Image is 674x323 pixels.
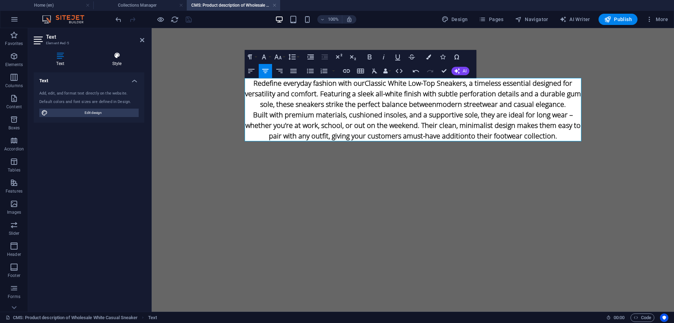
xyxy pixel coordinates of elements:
button: Design [439,14,471,25]
button: Ordered List [331,64,336,78]
p: Footer [8,273,20,278]
button: Ordered List [317,64,331,78]
h4: Text [34,52,90,67]
button: Align Right [273,64,286,78]
strong: must-have addition [255,103,317,112]
button: Align Justify [287,64,300,78]
button: Insert Link [340,64,353,78]
p: Tables [8,167,20,173]
h4: Collections Manager [93,1,187,9]
button: More [643,14,671,25]
button: Data Bindings [382,64,392,78]
button: AI [451,67,469,75]
span: Code [634,314,651,322]
button: Align Center [259,64,272,78]
button: Font Family [259,50,272,64]
span: 00 00 [614,314,625,322]
button: Icons [436,50,449,64]
button: Italic (Ctrl+I) [377,50,390,64]
button: Edit design [39,109,139,117]
h6: 100% [328,15,339,24]
p: Boxes [8,125,20,131]
h4: Text [34,72,144,85]
p: Slider [9,231,20,236]
p: Forms [8,294,20,299]
div: Add, edit, and format text directly on the website. [39,91,139,97]
strong: Classic White Low-Top Sneakers [213,50,314,60]
span: Click to select. Double-click to edit [148,314,157,322]
button: Colors [422,50,435,64]
h2: Text [46,34,144,40]
button: Paragraph Format [245,50,258,64]
button: Increase Indent [304,50,317,64]
p: Favorites [5,41,23,46]
p: Built with premium materials, cushioned insoles, and a supportive sole, they are ideal for long w... [93,82,430,113]
i: Reload page [171,15,179,24]
button: 100% [317,15,342,24]
p: Columns [5,83,23,89]
button: Confirm (Ctrl+⏎) [437,64,451,78]
button: undo [114,15,123,24]
div: Design (Ctrl+Alt+Y) [439,14,471,25]
img: Editor Logo [40,15,93,24]
p: Header [7,252,21,257]
button: Underline (Ctrl+U) [391,50,404,64]
button: Subscript [346,50,359,64]
p: Redefine everyday fashion with our , a timeless essential designed for versatility and comfort. F... [93,50,430,82]
span: : [619,315,620,320]
button: Line Height [287,50,300,64]
button: Decrease Indent [318,50,331,64]
button: Unordered List [304,64,317,78]
button: Undo (Ctrl+Z) [409,64,423,78]
button: Code [630,314,654,322]
span: AI [463,69,467,73]
button: Usercentrics [660,314,668,322]
button: HTML [392,64,406,78]
p: Accordion [4,146,24,152]
p: Features [6,188,22,194]
button: Clear Formatting [368,64,381,78]
p: Images [7,209,21,215]
span: Publish [604,16,632,23]
button: Bold (Ctrl+B) [363,50,376,64]
button: Superscript [332,50,345,64]
button: AI Writer [557,14,593,25]
button: Font Size [273,50,286,64]
h3: Element #ed-5 [46,40,130,46]
h4: Style [90,52,144,67]
span: Design [442,16,468,23]
span: More [646,16,668,23]
p: Content [6,104,22,110]
span: Pages [479,16,503,23]
button: Strikethrough [405,50,418,64]
strong: modern streetwear and casual elegance [285,71,412,81]
p: Elements [5,62,23,67]
div: Default colors and font sizes are defined in Design. [39,99,139,105]
i: Undo: Change text (Ctrl+Z) [114,15,123,24]
button: Publish [599,14,637,25]
button: Pages [476,14,506,25]
i: On resize automatically adjust zoom level to fit chosen device. [346,16,352,22]
button: Click here to leave preview mode and continue editing [156,15,165,24]
nav: breadcrumb [148,314,157,322]
a: Click to cancel selection. Double-click to open Pages [6,314,138,322]
button: Align Left [245,64,258,78]
button: Insert Table [354,64,367,78]
h4: CMS: Product description of Wholesale White Casual Sneaker [187,1,280,9]
span: Navigator [515,16,548,23]
button: Special Characters [450,50,463,64]
button: reload [170,15,179,24]
h6: Session time [606,314,625,322]
span: Edit design [50,109,137,117]
button: Navigator [512,14,551,25]
button: Redo (Ctrl+Shift+Z) [423,64,437,78]
span: AI Writer [560,16,590,23]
